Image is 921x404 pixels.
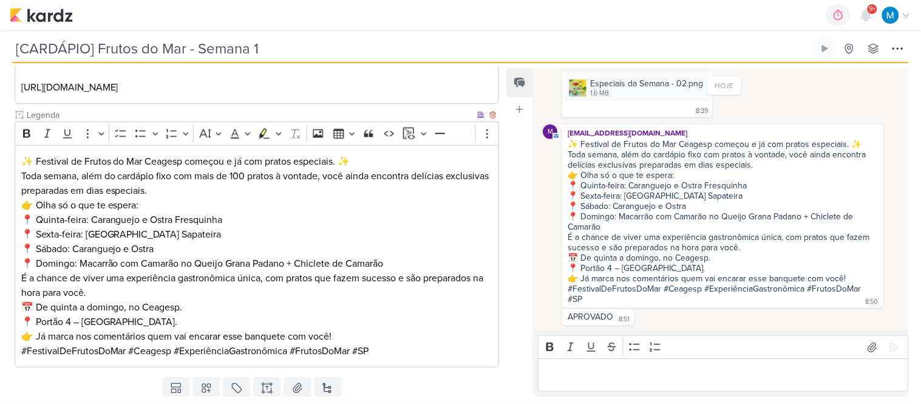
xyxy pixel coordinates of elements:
div: Editor toolbar [15,122,499,145]
div: Especiais da Semana - 02.png [565,75,710,101]
div: APROVADO [568,312,613,322]
div: Editor editing area: main [538,358,909,392]
p: #FestivalDeFrutosDoMar #Ceagesp #ExperiênciaGastronômica #FrutosDoMar #SP [21,344,493,358]
div: Editor editing area: main [15,41,499,104]
img: MARIANA MIRANDA [882,7,899,24]
div: 1.6 MB [590,89,703,98]
input: Kard Sem Título [12,38,812,60]
div: ✨ Festival de Frutos do Mar Ceagesp começou e já com pratos especiais. ✨ Toda semana, além do car... [568,139,878,170]
p: 👉 Já marca nos comentários quem vai encarar esse banquete com você! [21,329,493,344]
p: 👉 Olha só o que te espera: 📍 Quinta-feira: Caranguejo e Ostra Fresquinha 📍 Sexta-feira: [GEOGRAPH... [21,198,493,271]
div: Ligar relógio [820,44,830,53]
div: 8:51 [619,315,630,324]
div: mlegnaioli@gmail.com [543,125,557,139]
div: Editor editing area: main [15,145,499,368]
p: [URL][DOMAIN_NAME] [21,80,493,95]
p: É a chance de viver uma experiência gastronômica única, com pratos que fazem sucesso e são prepar... [21,271,493,300]
span: 9+ [869,4,876,14]
div: 📅 De quinta a domingo, no Ceagesp. 📍 Portão 4 – [GEOGRAPHIC_DATA]. [568,253,878,273]
div: É a chance de viver uma experiência gastronômica única, com pratos que fazem sucesso e são prepar... [568,232,878,253]
input: Texto sem título [24,109,475,122]
img: kardz.app [10,8,73,22]
div: Editor toolbar [538,335,909,359]
div: #FestivalDeFrutosDoMar #Ceagesp #ExperiênciaGastronômica #FrutosDoMar #SP [568,284,863,304]
div: [EMAIL_ADDRESS][DOMAIN_NAME] [565,127,881,139]
div: 8:39 [696,106,708,116]
div: 8:50 [866,297,879,307]
p: 📅 De quinta a domingo, no Ceagesp. 📍 Portão 4 – [GEOGRAPHIC_DATA]. [21,300,493,329]
div: Especiais da Semana - 02.png [590,77,703,90]
div: 👉 Já marca nos comentários quem vai encarar esse banquete com você! [568,273,878,284]
div: 👉 Olha só o que te espera: 📍 Quinta-feira: Caranguejo e Ostra Fresquinha 📍 Sexta-feira: [GEOGRAPH... [568,170,878,232]
img: D5QbS4kCgA0MIqIUb6x2d5TJL7AfhAodjy2Cdi3W.png [569,80,586,97]
p: m [548,129,553,135]
p: ✨ Festival de Frutos do Mar Ceagesp começou e já com pratos especiais. ✨ Toda semana, além do car... [21,154,493,198]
